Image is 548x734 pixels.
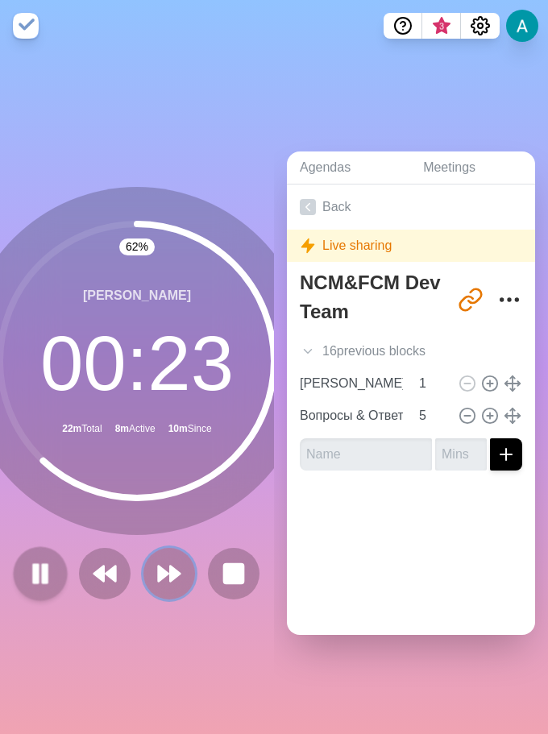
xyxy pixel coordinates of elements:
button: Settings [461,13,500,39]
button: More [493,284,525,316]
div: 16 previous block [287,335,535,367]
img: timeblocks logo [13,13,39,39]
input: Mins [435,438,487,471]
button: Share link [455,284,487,316]
input: Name [293,367,409,400]
a: Back [287,185,535,230]
button: Help [384,13,422,39]
span: s [419,342,426,361]
a: Meetings [410,151,535,185]
input: Name [293,400,409,432]
input: Mins [413,367,451,400]
input: Name [300,438,432,471]
button: What’s new [422,13,461,39]
a: Agendas [287,151,410,185]
input: Mins [413,400,451,432]
div: Live sharing [287,230,535,262]
span: 3 [435,20,448,33]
